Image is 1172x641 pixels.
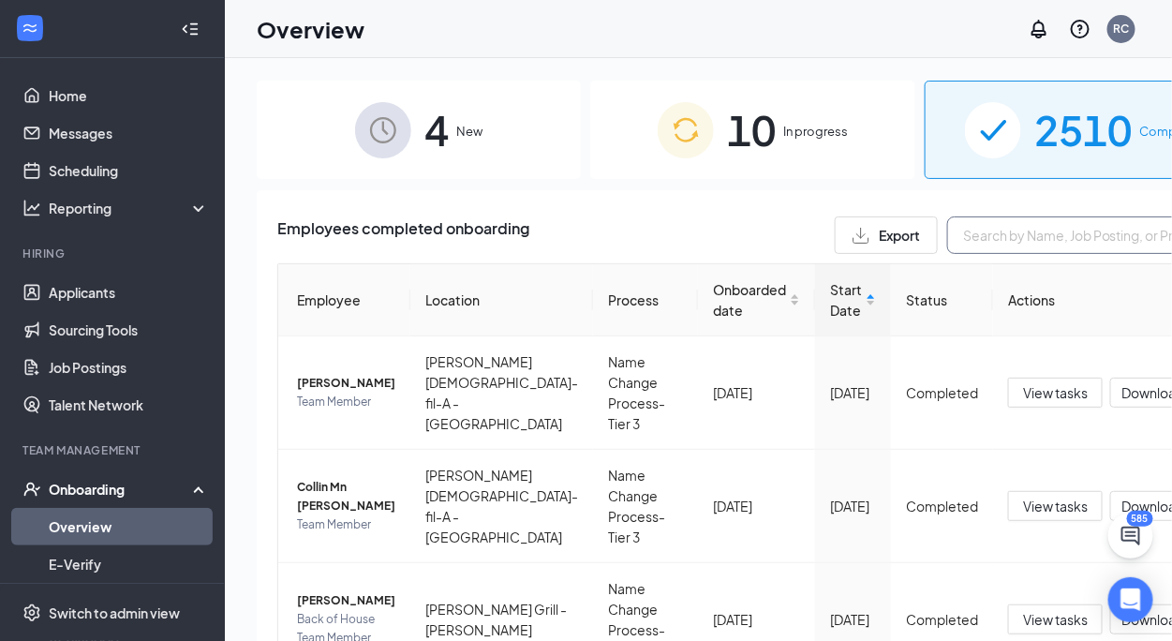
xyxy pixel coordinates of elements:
span: 10 [727,97,776,162]
div: Team Management [22,442,205,458]
button: Export [835,216,938,254]
span: View tasks [1023,609,1088,630]
div: Onboarding [49,480,193,499]
button: ChatActive [1108,514,1153,559]
button: View tasks [1008,491,1103,521]
span: 4 [424,97,449,162]
a: Sourcing Tools [49,311,209,349]
svg: Collapse [181,20,200,38]
div: Completed [906,382,978,403]
svg: Settings [22,604,41,622]
div: Completed [906,496,978,516]
td: Name Change Process- Tier 3 [593,336,698,450]
span: Team Member [297,515,395,534]
div: [DATE] [830,496,876,516]
span: In progress [783,122,848,141]
div: Switch to admin view [49,604,180,622]
div: [DATE] [713,382,800,403]
span: New [456,122,482,141]
span: [PERSON_NAME] [297,591,395,610]
div: RC [1114,21,1130,37]
div: [DATE] [830,382,876,403]
svg: UserCheck [22,480,41,499]
svg: QuestionInfo [1069,18,1091,40]
svg: Analysis [22,199,41,217]
th: Location [410,264,593,336]
td: Name Change Process- Tier 3 [593,450,698,563]
td: [PERSON_NAME] [DEMOGRAPHIC_DATA]-fil-A - [GEOGRAPHIC_DATA] [410,336,593,450]
a: Applicants [49,274,209,311]
div: [DATE] [830,609,876,630]
a: Job Postings [49,349,209,386]
th: Status [891,264,993,336]
a: E-Verify [49,545,209,583]
th: Onboarded date [698,264,815,336]
th: Employee [278,264,410,336]
span: Export [879,229,920,242]
span: View tasks [1023,382,1088,403]
div: Open Intercom Messenger [1108,577,1153,622]
div: 585 [1127,511,1153,527]
div: Completed [906,609,978,630]
span: Employees completed onboarding [277,216,529,254]
span: [PERSON_NAME] [297,374,395,393]
span: Onboarded date [713,279,786,320]
th: Process [593,264,698,336]
span: Start Date [830,279,862,320]
span: View tasks [1023,496,1088,516]
div: [DATE] [713,496,800,516]
span: Collin Mn [PERSON_NAME] [297,478,395,515]
td: [PERSON_NAME] [DEMOGRAPHIC_DATA]-fil-A - [GEOGRAPHIC_DATA] [410,450,593,563]
svg: Notifications [1028,18,1050,40]
span: Team Member [297,393,395,411]
svg: ChatActive [1120,525,1142,547]
h1: Overview [257,13,364,45]
a: Scheduling [49,152,209,189]
a: Home [49,77,209,114]
div: [DATE] [713,609,800,630]
svg: WorkstreamLogo [21,19,39,37]
a: Talent Network [49,386,209,424]
button: View tasks [1008,378,1103,408]
div: Hiring [22,246,205,261]
a: Overview [49,508,209,545]
a: Messages [49,114,209,152]
button: View tasks [1008,604,1103,634]
div: Reporting [49,199,210,217]
span: 2510 [1034,97,1132,162]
